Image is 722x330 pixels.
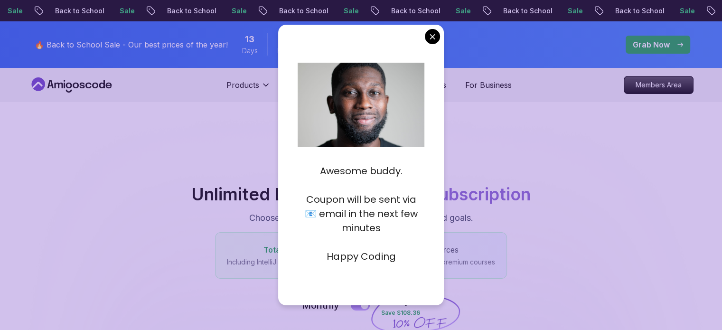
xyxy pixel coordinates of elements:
[649,6,679,16] p: Sale
[249,211,473,225] p: Choose the plan that fits your learning journey and goals.
[227,244,495,255] p: in courses, tools, and resources
[313,6,343,16] p: Sale
[248,6,313,16] p: Back to School
[226,79,259,91] p: Products
[465,79,512,91] a: For Business
[24,6,89,16] p: Back to School
[390,184,531,205] span: One Subscription
[425,6,455,16] p: Sale
[277,46,296,56] span: Hours
[201,6,231,16] p: Sale
[35,39,228,50] p: 🔥 Back to School Sale - Our best prices of the year!
[226,79,271,98] button: Products
[191,185,531,204] h2: Unlimited Learning with
[360,6,425,16] p: Back to School
[242,46,258,56] span: Days
[302,299,339,312] p: Monthly
[624,76,693,94] p: Members Area
[584,6,649,16] p: Back to School
[263,245,342,255] span: Total Value: $3,000+
[633,39,670,50] p: Grab Now
[227,257,495,267] p: Including IntelliJ IDEA Ultimate ($1,034.24), exclusive textbooks, and premium courses
[245,33,254,46] span: 13 Days
[136,6,201,16] p: Back to School
[472,6,537,16] p: Back to School
[537,6,567,16] p: Sale
[89,6,119,16] p: Sale
[624,76,694,94] a: Members Area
